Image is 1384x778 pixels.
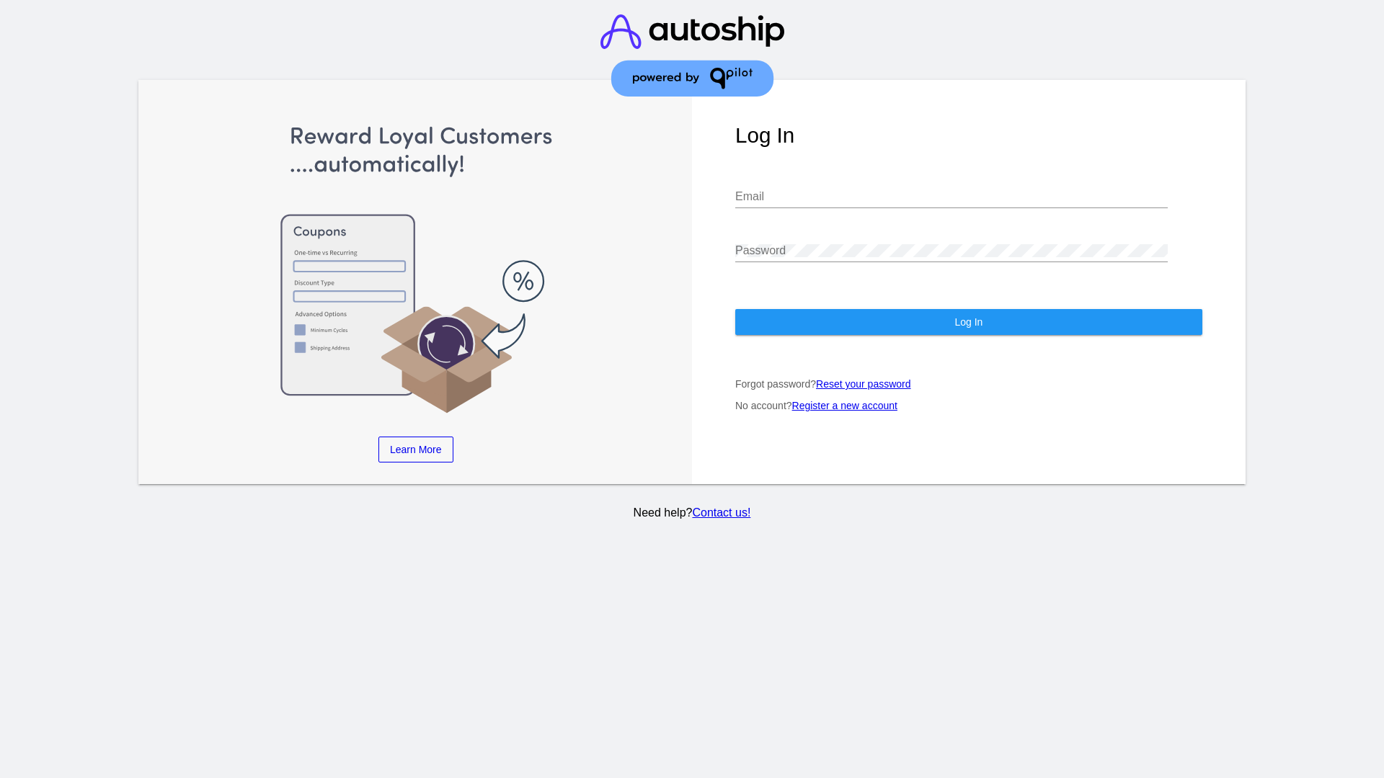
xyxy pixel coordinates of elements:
[954,316,982,328] span: Log In
[735,309,1202,335] button: Log In
[390,444,442,455] span: Learn More
[792,400,897,411] a: Register a new account
[182,123,649,415] img: Apply Coupons Automatically to Scheduled Orders with QPilot
[735,190,1168,203] input: Email
[378,437,453,462] a: Learn More
[816,378,911,390] a: Reset your password
[735,123,1202,148] h1: Log In
[692,506,750,519] a: Contact us!
[735,378,1202,390] p: Forgot password?
[735,400,1202,411] p: No account?
[136,506,1248,519] p: Need help?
